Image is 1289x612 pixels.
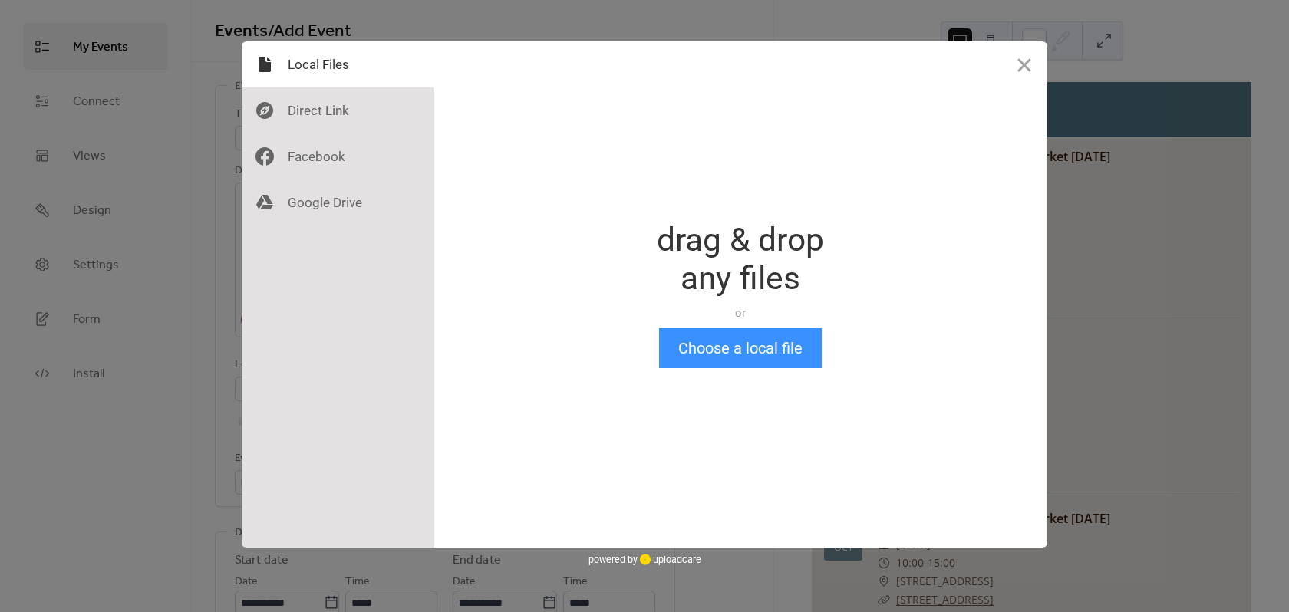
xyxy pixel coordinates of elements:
div: Google Drive [242,179,434,225]
div: Local Files [242,41,434,87]
button: Choose a local file [659,328,822,368]
div: or [657,305,824,321]
div: Facebook [242,133,434,179]
button: Close [1001,41,1047,87]
div: drag & drop any files [657,221,824,298]
a: uploadcare [638,554,701,565]
div: Direct Link [242,87,434,133]
div: powered by [588,548,701,571]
